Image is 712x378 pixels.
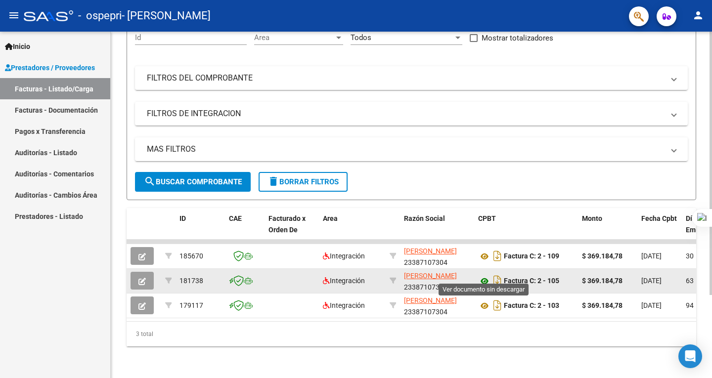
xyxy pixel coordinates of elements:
span: Area [254,33,334,42]
span: 94 [686,301,694,309]
mat-expansion-panel-header: FILTROS DEL COMPROBANTE [135,66,688,90]
i: Descargar documento [491,273,504,289]
datatable-header-cell: CPBT [474,208,578,252]
mat-panel-title: FILTROS DEL COMPROBANTE [147,73,664,84]
span: Razón Social [404,214,445,222]
span: 63 [686,277,694,285]
span: CPBT [478,214,496,222]
span: [PERSON_NAME] [404,296,457,304]
span: 185670 [179,252,203,260]
span: 179117 [179,301,203,309]
span: Todos [351,33,371,42]
strong: Factura C: 2 - 103 [504,302,559,310]
datatable-header-cell: Monto [578,208,637,252]
div: 23387107304 [404,270,470,291]
div: Open Intercom Messenger [678,344,702,368]
datatable-header-cell: CAE [225,208,265,252]
strong: Factura C: 2 - 109 [504,252,559,260]
span: [DATE] [641,277,662,285]
strong: $ 369.184,78 [582,301,623,309]
datatable-header-cell: Area [319,208,386,252]
datatable-header-cell: Razón Social [400,208,474,252]
span: Buscar Comprobante [144,177,242,186]
span: Integración [323,252,365,260]
mat-expansion-panel-header: FILTROS DE INTEGRACION [135,102,688,126]
span: Borrar Filtros [267,177,339,186]
span: Inicio [5,41,30,52]
datatable-header-cell: ID [176,208,225,252]
i: Descargar documento [491,297,504,313]
span: Monto [582,214,602,222]
strong: $ 369.184,78 [582,277,623,285]
div: 3 total [127,322,696,346]
span: - ospepri [78,5,122,27]
datatable-header-cell: Facturado x Orden De [265,208,319,252]
span: [PERSON_NAME] [404,247,457,255]
span: Facturado x Orden De [268,214,306,234]
mat-icon: menu [8,9,20,21]
span: Area [323,214,338,222]
button: Buscar Comprobante [135,172,251,192]
mat-icon: delete [267,175,279,187]
span: ID [179,214,186,222]
span: 181738 [179,277,203,285]
strong: $ 369.184,78 [582,252,623,260]
strong: Factura C: 2 - 105 [504,277,559,285]
mat-panel-title: FILTROS DE INTEGRACION [147,108,664,119]
span: [PERSON_NAME] [404,272,457,280]
span: Prestadores / Proveedores [5,62,95,73]
mat-expansion-panel-header: MAS FILTROS [135,137,688,161]
i: Descargar documento [491,248,504,264]
span: Integración [323,301,365,309]
mat-icon: search [144,175,156,187]
span: - [PERSON_NAME] [122,5,211,27]
div: 23387107304 [404,295,470,316]
span: Mostrar totalizadores [482,32,553,44]
span: Integración [323,277,365,285]
button: Borrar Filtros [259,172,348,192]
mat-icon: person [692,9,704,21]
mat-panel-title: MAS FILTROS [147,144,664,155]
span: [DATE] [641,252,662,260]
span: 30 [686,252,694,260]
div: 23387107304 [404,246,470,266]
span: Fecha Cpbt [641,214,677,222]
span: [DATE] [641,301,662,309]
span: CAE [229,214,242,222]
datatable-header-cell: Fecha Cpbt [637,208,682,252]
